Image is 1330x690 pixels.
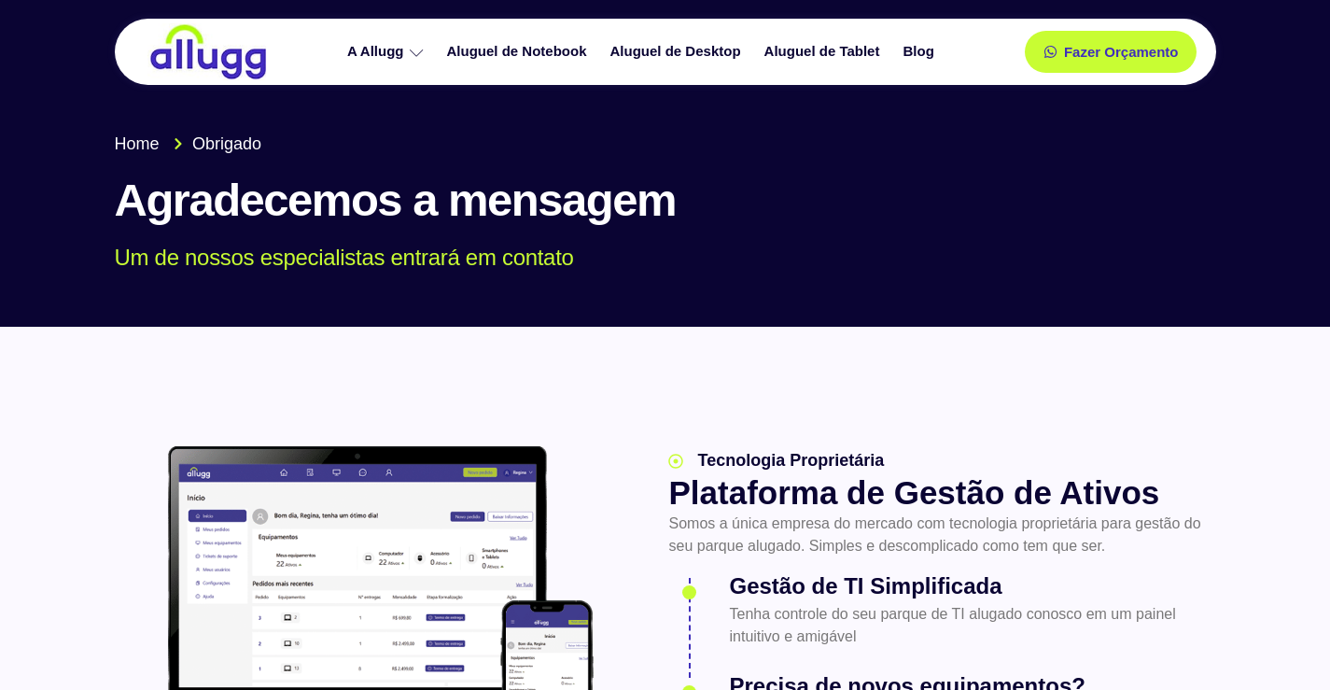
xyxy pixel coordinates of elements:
a: Fazer Orçamento [1025,31,1197,73]
span: Home [115,132,160,157]
span: Obrigado [188,132,261,157]
a: Blog [893,35,947,68]
h2: Plataforma de Gestão de Ativos [668,473,1208,513]
span: Tecnologia Proprietária [693,448,884,473]
span: Fazer Orçamento [1064,45,1179,59]
a: Aluguel de Notebook [438,35,601,68]
a: Aluguel de Desktop [601,35,755,68]
p: Tenha controle do seu parque de TI alugado conosco em um painel intuitivo e amigável [729,603,1208,648]
img: locação de TI é Allugg [147,23,269,80]
h3: Gestão de TI Simplificada [729,570,1208,603]
p: Somos a única empresa do mercado com tecnologia proprietária para gestão do seu parque alugado. S... [668,513,1208,557]
h1: Agradecemos a mensagem [115,176,1216,226]
a: A Allugg [338,35,438,68]
a: Aluguel de Tablet [755,35,894,68]
p: Um de nossos especialistas entrará em contato [115,245,1189,272]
